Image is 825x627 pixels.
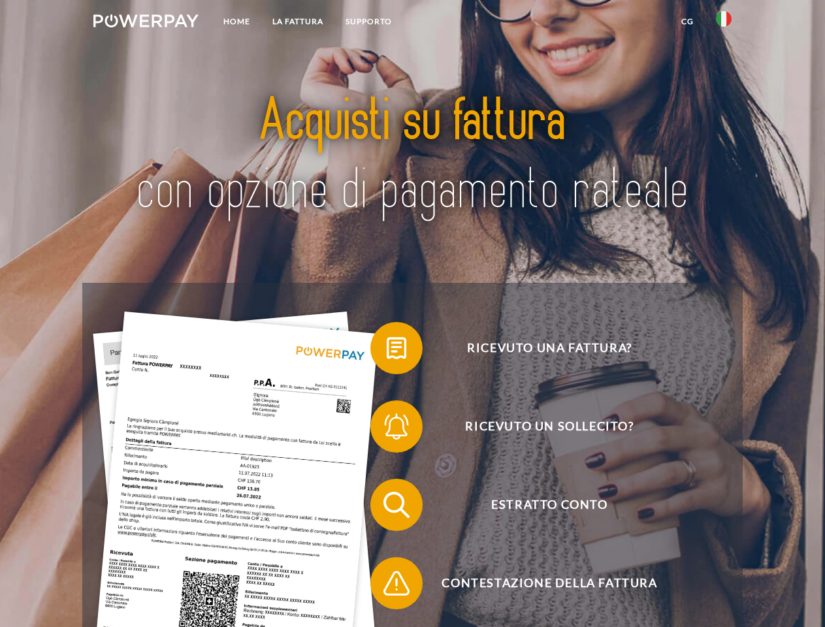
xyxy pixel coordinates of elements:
span: Estratto conto [389,479,709,531]
img: it [716,11,732,27]
img: logo-powerpay-white.svg [93,14,199,27]
span: Ricevuto un sollecito? [389,400,709,453]
img: qb_search.svg [380,489,413,521]
span: Ricevuto una fattura? [389,322,709,374]
span: Contestazione della fattura [389,557,709,609]
button: Ricevuto un sollecito? [370,400,710,453]
img: qb_bill.svg [380,332,413,364]
img: qb_warning.svg [380,567,413,600]
a: Home [212,10,261,33]
button: Estratto conto [370,479,710,531]
img: title-powerpay_it.svg [125,63,700,250]
a: CG [670,10,705,33]
a: Supporto [334,10,403,33]
a: LA FATTURA [261,10,334,33]
button: Contestazione della fattura [370,557,710,609]
img: qb_bell.svg [380,410,413,443]
button: Ricevuto una fattura? [370,322,710,374]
